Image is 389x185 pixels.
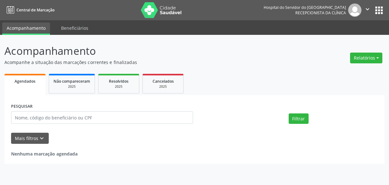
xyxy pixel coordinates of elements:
[16,7,54,13] span: Central de Marcação
[11,133,49,144] button: Mais filtroskeyboard_arrow_down
[361,3,373,17] button: 
[109,79,129,84] span: Resolvidos
[103,84,135,89] div: 2025
[373,5,385,16] button: apps
[289,113,309,124] button: Filtrar
[4,5,54,15] a: Central de Marcação
[15,79,35,84] span: Agendados
[4,59,271,66] p: Acompanhe a situação das marcações correntes e finalizadas
[153,79,174,84] span: Cancelados
[264,5,346,10] div: Hospital do Servidor do [GEOGRAPHIC_DATA]
[364,6,371,13] i: 
[38,135,45,142] i: keyboard_arrow_down
[11,151,78,157] strong: Nenhuma marcação agendada
[350,53,382,63] button: Relatórios
[348,3,361,17] img: img
[295,10,346,16] span: Recepcionista da clínica
[2,22,50,35] a: Acompanhamento
[147,84,179,89] div: 2025
[53,84,90,89] div: 2025
[57,22,93,34] a: Beneficiários
[4,43,271,59] p: Acompanhamento
[11,102,33,112] label: PESQUISAR
[11,111,193,124] input: Nome, código do beneficiário ou CPF
[53,79,90,84] span: Não compareceram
